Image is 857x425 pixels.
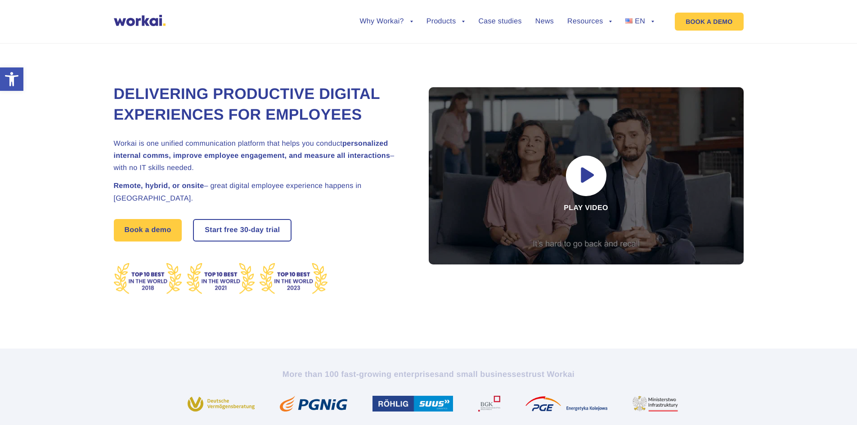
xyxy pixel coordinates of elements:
[439,370,525,379] i: and small businesses
[635,18,645,25] span: EN
[179,369,678,380] h2: More than 100 fast-growing enterprises trust Workai
[114,138,406,174] h2: Workai is one unified communication platform that helps you conduct – with no IT skills needed.
[114,180,406,204] h2: – great digital employee experience happens in [GEOGRAPHIC_DATA].
[426,18,465,25] a: Products
[114,182,204,190] strong: Remote, hybrid, or onsite
[478,18,521,25] a: Case studies
[675,13,743,31] a: BOOK A DEMO
[359,18,413,25] a: Why Workai?
[240,227,264,234] i: 30-day
[114,219,182,242] a: Book a demo
[429,87,744,264] div: Play video
[4,348,247,421] iframe: Popup CTA
[194,220,291,241] a: Start free30-daytrial
[535,18,554,25] a: News
[567,18,612,25] a: Resources
[114,84,406,125] h1: Delivering Productive Digital Experiences for Employees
